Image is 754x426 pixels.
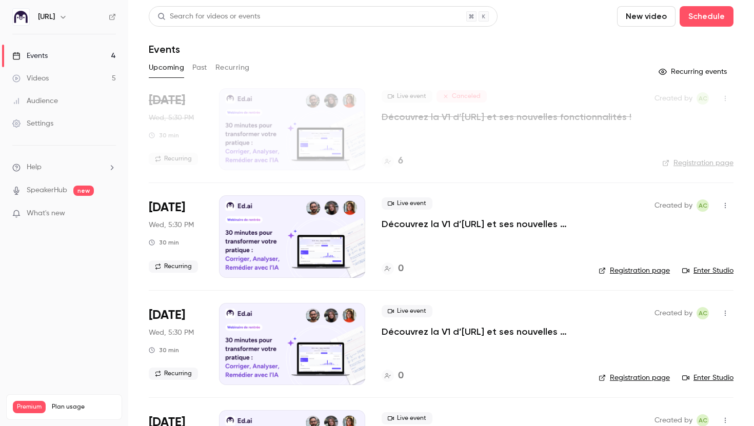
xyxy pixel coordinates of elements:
[13,401,46,413] span: Premium
[599,266,670,276] a: Registration page
[27,162,42,173] span: Help
[13,9,29,25] img: Ed.ai
[398,154,403,168] h4: 6
[149,220,194,230] span: Wed, 5:30 PM
[149,346,179,354] div: 30 min
[12,73,49,84] div: Videos
[104,209,116,218] iframe: Noticeable Trigger
[699,307,707,319] span: AC
[599,373,670,383] a: Registration page
[699,199,707,212] span: AC
[617,6,676,27] button: New video
[149,303,203,385] div: Oct 15 Wed, 5:30 PM (Europe/Paris)
[682,373,733,383] a: Enter Studio
[149,195,203,277] div: Oct 8 Wed, 5:30 PM (Europe/Paris)
[215,59,250,76] button: Recurring
[398,262,404,276] h4: 0
[382,305,432,317] span: Live event
[149,43,180,55] h1: Events
[73,186,94,196] span: new
[697,307,709,319] span: Alison Chopard
[697,199,709,212] span: Alison Chopard
[12,118,53,129] div: Settings
[149,238,179,247] div: 30 min
[192,59,207,76] button: Past
[382,90,432,103] span: Live event
[149,368,198,380] span: Recurring
[382,154,403,168] a: 6
[382,218,582,230] a: Découvrez la V1 d’[URL] et ses nouvelles fonctionnalités !
[680,6,733,27] button: Schedule
[654,307,692,319] span: Created by
[699,92,707,105] span: AC
[149,307,185,323] span: [DATE]
[149,113,194,123] span: Wed, 5:30 PM
[149,260,198,273] span: Recurring
[38,12,55,22] h6: [URL]
[662,158,733,168] a: Registration page
[654,199,692,212] span: Created by
[12,51,48,61] div: Events
[682,266,733,276] a: Enter Studio
[654,64,733,80] button: Recurring events
[654,92,692,105] span: Created by
[149,92,185,109] span: [DATE]
[149,153,198,165] span: Recurring
[382,369,404,383] a: 0
[149,131,179,139] div: 30 min
[27,208,65,219] span: What's new
[12,96,58,106] div: Audience
[382,197,432,210] span: Live event
[52,403,115,411] span: Plan usage
[382,111,631,123] a: Découvrez la V1 d’[URL] et ses nouvelles fonctionnalités !
[697,92,709,105] span: Alison Chopard
[382,326,582,338] a: Découvrez la V1 d’[URL] et ses nouvelles fonctionnalités !
[157,11,260,22] div: Search for videos or events
[149,328,194,338] span: Wed, 5:30 PM
[27,185,67,196] a: SpeakerHub
[149,199,185,216] span: [DATE]
[12,162,116,173] li: help-dropdown-opener
[436,90,487,103] span: Canceled
[382,262,404,276] a: 0
[382,412,432,424] span: Live event
[149,88,203,170] div: Oct 1 Wed, 5:30 PM (Europe/Paris)
[149,59,184,76] button: Upcoming
[398,369,404,383] h4: 0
